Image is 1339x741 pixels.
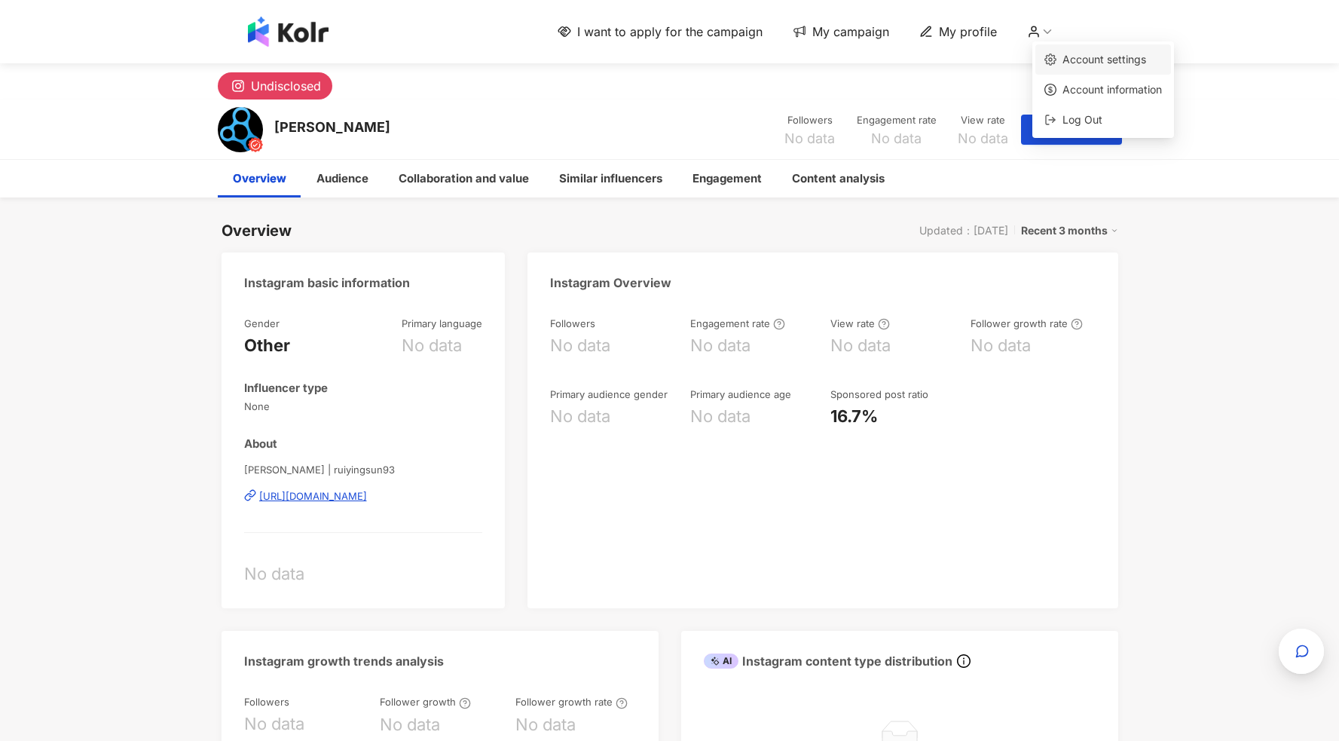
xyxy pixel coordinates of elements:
div: Primary audience gender [550,387,668,401]
span: My profile [939,23,997,40]
div: Follower growth rate [515,695,628,709]
span: No data [784,131,835,146]
div: Primary language [402,317,482,330]
button: Undisclosed [218,72,332,100]
div: Similar influencers [559,170,662,188]
div: No data [550,405,610,428]
div: View rate [955,113,1012,128]
div: No data [380,713,440,736]
div: Engagement rate [690,317,785,330]
a: Account information [1062,83,1162,96]
div: [URL][DOMAIN_NAME] [259,489,367,503]
div: Audience [316,170,368,188]
button: editEdit profile [1021,115,1122,145]
a: My profile [919,23,997,40]
div: [PERSON_NAME] [274,118,390,136]
span: My campaign [812,23,889,40]
div: Follower growth rate [971,317,1083,330]
span: Log Out [1062,113,1102,126]
div: Undisclosed [251,75,321,96]
div: Followers [244,695,289,709]
div: 16.7% [830,405,878,428]
div: Overview [222,220,292,241]
a: My campaign [793,23,889,40]
div: No data [971,334,1031,357]
span: None [244,400,483,413]
div: AI [704,654,738,669]
span: No data [958,131,1008,146]
a: Account settings [1062,53,1146,66]
div: Engagement rate [857,113,937,128]
div: Engagement [692,170,762,188]
div: Collaboration and value [399,170,529,188]
div: Followers [781,113,839,128]
div: View rate [830,317,890,330]
img: logo [248,17,329,47]
div: Followers [550,317,595,330]
span: No data [871,131,922,146]
div: No data [515,713,576,736]
span: I want to apply for the campaign [577,23,763,40]
div: Instagram growth trends analysis [244,653,444,669]
div: Instagram content type distribution [704,653,952,669]
div: Influencer type [244,380,328,396]
img: KOL Avatar [218,107,263,152]
div: Recent 3 months [1021,221,1118,240]
div: Primary audience age [690,387,791,401]
a: I want to apply for the campaign [558,23,763,40]
div: Updated：[DATE] [919,225,1008,237]
span: info-circle [955,652,973,670]
div: No data [830,334,891,357]
div: No data [550,334,610,357]
div: About [244,436,277,452]
div: Overview [233,170,286,188]
div: Other [244,334,290,357]
a: [URL][DOMAIN_NAME] [244,489,483,503]
div: No data [690,405,751,428]
div: Follower growth [380,695,471,709]
div: Instagram basic information [244,274,410,291]
div: No data [244,562,483,586]
div: Instagram Overview [550,274,671,291]
div: Content analysis [792,170,885,188]
div: Gender [244,317,280,330]
div: No data [690,334,751,357]
div: No data [244,712,304,736]
div: No data [402,334,462,357]
div: Sponsored post ratio [830,387,928,401]
span: [PERSON_NAME] | ruiyingsun93 [244,463,483,476]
